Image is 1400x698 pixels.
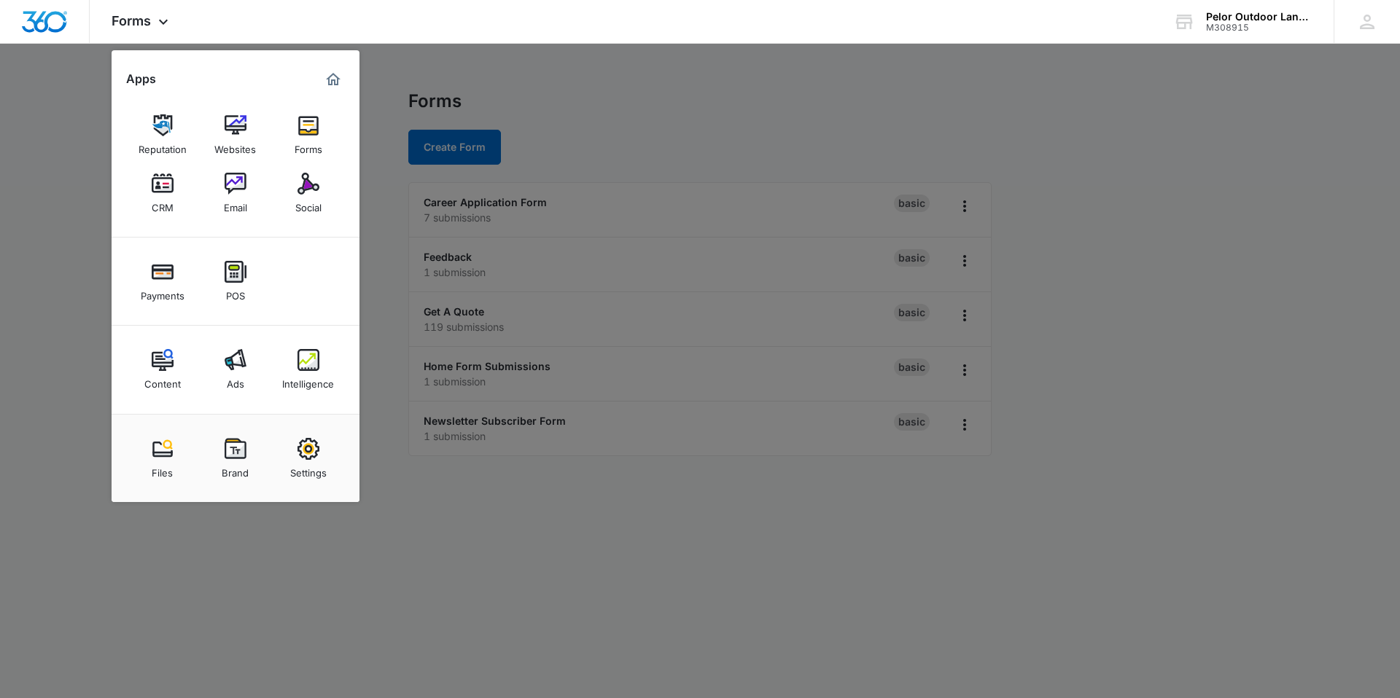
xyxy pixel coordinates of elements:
a: Files [135,431,190,486]
a: Intelligence [281,342,336,397]
span: Forms [112,13,151,28]
div: Payments [141,283,184,302]
div: Ads [227,371,244,390]
div: Files [152,460,173,479]
a: POS [208,254,263,309]
div: Content [144,371,181,390]
div: Brand [222,460,249,479]
div: Social [295,195,322,213]
div: account id [1206,23,1312,33]
div: Forms [295,136,322,155]
div: Websites [214,136,256,155]
a: CRM [135,165,190,221]
div: Intelligence [282,371,334,390]
a: Content [135,342,190,397]
a: Social [281,165,336,221]
div: CRM [152,195,174,213]
a: Settings [281,431,336,486]
a: Reputation [135,107,190,162]
a: Forms [281,107,336,162]
div: Reputation [139,136,187,155]
div: account name [1206,11,1312,23]
a: Email [208,165,263,221]
a: Websites [208,107,263,162]
a: Ads [208,342,263,397]
div: Email [224,195,247,213]
h2: Apps [126,72,156,86]
div: Settings [290,460,327,479]
a: Brand [208,431,263,486]
a: Marketing 360® Dashboard [322,68,345,91]
div: POS [226,283,245,302]
a: Payments [135,254,190,309]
